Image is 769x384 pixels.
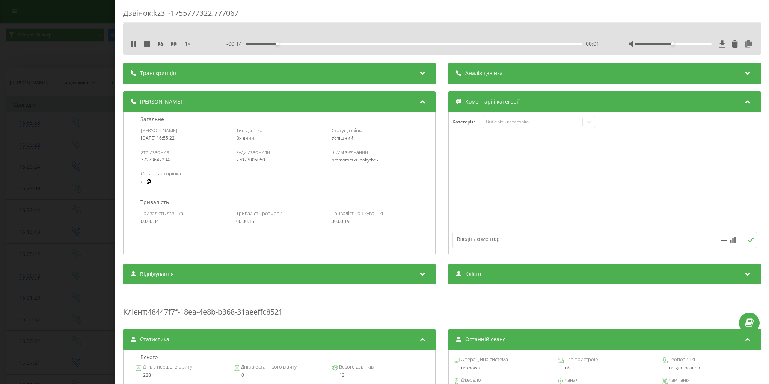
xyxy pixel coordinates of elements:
[227,40,246,48] span: - 00:14
[236,149,270,155] span: Куди дзвонили
[139,354,160,361] p: Всього
[466,336,506,343] span: Останній сеанс
[236,127,262,134] span: Тип дзвінка
[234,373,325,378] div: 0
[123,307,146,317] span: Клієнт
[136,373,227,378] div: 228
[332,373,423,378] div: 13
[466,270,482,278] span: Клієнт
[454,365,548,370] div: unknown
[564,376,578,384] span: Канал
[332,149,368,155] span: З ким з'єднаний
[662,365,756,370] div: no geolocation
[141,219,228,224] div: 00:00:34
[466,98,520,105] span: Коментарі і категорії
[140,336,169,343] span: Статистика
[140,270,174,278] span: Відвідування
[668,356,695,363] span: Геопозиція
[141,170,181,177] span: Остання сторінка
[586,40,599,48] span: 00:01
[123,8,761,23] div: Дзвінок : kz3_-1755777322.777067
[236,135,254,141] span: Вхідний
[236,219,323,224] div: 00:00:15
[140,69,176,77] span: Транскрипція
[558,365,652,370] div: n/a
[466,69,503,77] span: Аналіз дзвінка
[141,149,169,155] span: Хто дзвонив
[338,363,374,371] span: Всього дзвінків
[139,199,171,206] p: Тривалість
[332,219,418,224] div: 00:00:19
[486,119,580,125] div: Виберіть категорію
[668,376,690,384] span: Кампанія
[332,127,364,134] span: Статус дзвінка
[141,157,228,163] div: 77273647234
[123,292,761,321] div: : 48447f7f-18ea-4e8b-b368-31aeeffc8521
[141,136,228,141] div: [DATE] 16:55:22
[236,157,323,163] div: 77073005050
[332,157,418,163] div: bmmotorskz_bakytbek
[139,116,166,123] p: Загальне
[141,210,183,217] span: Тривалість дзвінка
[460,376,481,384] span: Джерело
[140,98,182,105] span: [PERSON_NAME]
[564,356,598,363] span: Тип пристрою
[460,356,508,363] span: Операційна система
[142,363,193,371] span: Днів з першого візиту
[453,119,483,125] h4: Категорія :
[236,210,282,217] span: Тривалість розмови
[185,40,190,48] span: 1 x
[240,363,297,371] span: Днів з останнього візиту
[141,127,177,134] span: [PERSON_NAME]
[141,179,142,184] a: /
[276,42,279,45] div: Accessibility label
[332,135,353,141] span: Успішний
[671,42,674,45] div: Accessibility label
[332,210,383,217] span: Тривалість очікування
